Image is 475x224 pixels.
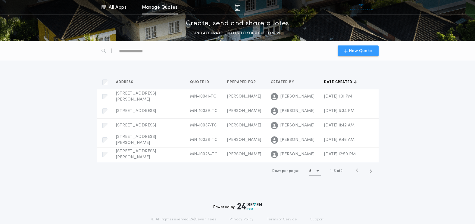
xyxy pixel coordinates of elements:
[309,166,321,176] button: 5
[230,217,254,222] a: Privacy Policy
[350,4,373,10] img: vs-icon
[237,203,262,210] img: logo
[116,123,156,128] span: [STREET_ADDRESS]
[324,152,356,157] span: [DATE] 12:50 PM
[334,169,336,173] span: 5
[227,80,257,85] span: Prepared for
[227,109,261,113] span: [PERSON_NAME]
[227,94,261,99] span: [PERSON_NAME]
[309,168,311,174] h1: 5
[324,138,355,142] span: [DATE] 9:46 AM
[186,19,289,29] p: Create, send and share quotes
[151,217,216,222] p: © All rights reserved. 24|Seven Fees
[227,138,261,142] span: [PERSON_NAME]
[324,123,355,128] span: [DATE] 11:42 AM
[338,45,379,56] button: New Quote
[310,217,324,222] a: Support
[213,203,262,210] div: Powered by
[330,169,332,173] span: 1
[116,135,156,145] span: [STREET_ADDRESS][PERSON_NAME]
[116,79,138,85] button: Address
[280,94,314,100] span: [PERSON_NAME]
[227,123,261,128] span: [PERSON_NAME]
[272,169,299,173] span: Rows per page:
[190,109,217,113] span: MN-10039-TC
[280,137,314,143] span: [PERSON_NAME]
[190,94,216,99] span: MN-10041-TC
[190,80,211,85] span: Quote ID
[280,123,314,129] span: [PERSON_NAME]
[324,94,352,99] span: [DATE] 1:31 PM
[190,123,217,128] span: MN-10037-TC
[190,152,217,157] span: MN-10028-TC
[324,79,357,85] button: Date created
[116,91,156,102] span: [STREET_ADDRESS][PERSON_NAME]
[116,149,156,160] span: [STREET_ADDRESS][PERSON_NAME]
[267,217,297,222] a: Terms of Service
[280,151,314,157] span: [PERSON_NAME]
[271,79,299,85] button: Created by
[116,80,135,85] span: Address
[190,138,217,142] span: MN-10036-TC
[337,168,342,174] span: of 9
[349,48,372,54] span: New Quote
[192,30,282,36] p: SEND ACCURATE QUOTES TO YOUR CUSTOMERS.
[190,79,214,85] button: Quote ID
[324,109,355,113] span: [DATE] 3:34 PM
[116,109,156,113] span: [STREET_ADDRESS]
[280,108,314,114] span: [PERSON_NAME]
[227,152,261,157] span: [PERSON_NAME]
[324,80,354,85] span: Date created
[271,80,295,85] span: Created by
[235,4,240,11] img: img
